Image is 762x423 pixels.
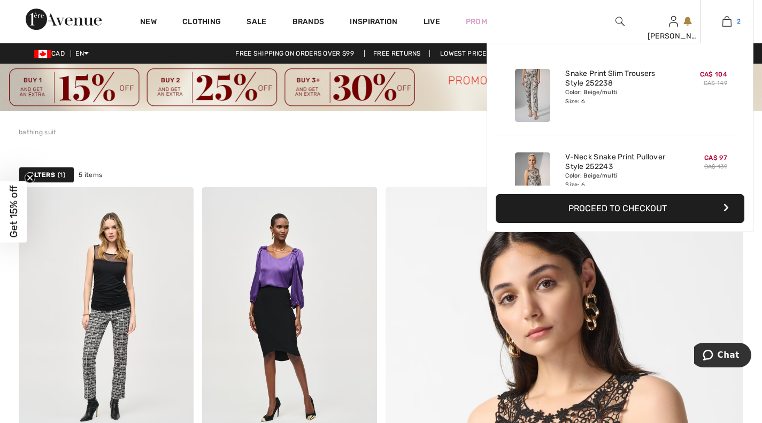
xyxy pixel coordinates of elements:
a: Live [424,16,440,27]
img: Canadian Dollar [34,50,51,58]
img: Snake Print Slim Trousers Style 252238 [515,69,550,122]
a: Prom [466,16,487,27]
a: New [140,17,157,28]
a: Lowest Price Guarantee [432,50,535,57]
a: 2 [701,15,753,28]
a: Free Returns [364,50,430,57]
div: [PERSON_NAME] [648,30,700,42]
img: V-Neck Snake Print Pullover Style 252243 [515,152,550,205]
span: EN [75,50,89,57]
a: bathing suit [19,128,57,136]
a: Sale [247,17,266,28]
a: Free shipping on orders over $99 [227,50,363,57]
span: CA$ 97 [704,154,727,161]
strong: Filters [28,170,55,180]
img: My Bag [722,15,732,28]
span: CAD [34,50,69,57]
img: search the website [615,15,625,28]
div: Color: Beige/multi Size: 6 [565,88,671,105]
iframe: Opens a widget where you can chat to one of our agents [694,343,751,370]
span: CA$ 104 [700,71,727,78]
span: Inspiration [350,17,397,28]
button: Close teaser [25,172,35,183]
span: 5 items [79,170,102,180]
a: Brands [293,17,325,28]
span: Get 15% off [7,186,20,238]
img: My Info [669,15,678,28]
img: 1ère Avenue [26,9,102,30]
a: Snake Print Slim Trousers Style 252238 [565,69,671,88]
a: Sign In [669,16,678,26]
s: CA$ 139 [704,163,727,170]
button: Proceed to Checkout [496,194,744,223]
div: Color: Beige/multi Size: 6 [565,172,671,189]
span: 2 [737,17,741,26]
a: Clothing [182,17,221,28]
span: 1 [58,170,65,180]
s: CA$ 149 [704,80,727,87]
a: V-Neck Snake Print Pullover Style 252243 [565,152,671,172]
